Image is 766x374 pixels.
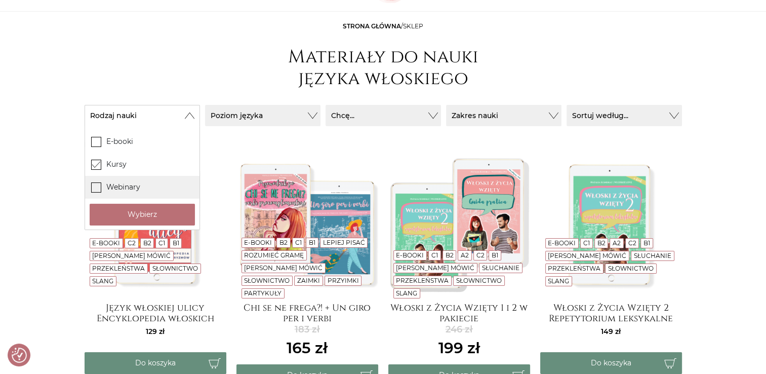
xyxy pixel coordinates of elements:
a: Strona główna [343,22,401,30]
a: A2 [613,239,621,247]
a: Rozumieć gramę [244,251,304,259]
a: Włoski z Życia Wzięty 2 Repetytorium leksykalne [540,303,682,323]
a: A2 [461,251,469,259]
a: B1 [309,239,315,246]
img: Revisit consent button [12,348,27,363]
a: Lepiej pisać [323,239,365,246]
a: Slang [396,289,417,297]
a: Język włoskiej ulicy Encyklopedia włoskich wulgaryzmów [85,303,226,323]
a: B2 [445,251,453,259]
a: B2 [279,239,288,246]
a: Włoski z Życia Wzięty 1 i 2 w pakiecie [388,303,530,323]
button: Do koszyka [85,352,226,374]
button: Do koszyka [540,352,682,374]
a: [PERSON_NAME] mówić [548,252,626,259]
a: B1 [173,239,179,247]
a: E-booki [396,251,424,259]
button: Zakres nauki [446,105,561,126]
a: C2 [628,239,636,247]
a: Chi se ne frega?! + Un giro per i verbi [236,303,378,323]
button: Preferencje co do zgód [12,348,27,363]
a: B2 [143,239,151,247]
label: E-booki [85,130,199,153]
div: Rodzaj nauki [85,126,200,230]
a: [PERSON_NAME] mówić [244,264,322,272]
span: 129 [146,327,165,336]
a: Slang [548,277,569,285]
a: Przyimki [327,277,358,284]
label: Kursy [85,153,199,176]
a: [PERSON_NAME] mówić [396,264,474,272]
a: E-booki [244,239,272,246]
h3: E-booki [85,141,682,148]
a: C1 [431,251,438,259]
a: C2 [476,251,485,259]
a: Zaimki [297,277,320,284]
del: 183 [287,323,328,336]
a: B1 [492,251,498,259]
button: Sortuj według... [567,105,682,126]
button: Poziom języka [205,105,320,126]
a: B2 [597,239,605,247]
a: Słownictwo [244,277,290,284]
a: Przekleństwa [92,265,145,272]
a: C1 [295,239,301,246]
a: E-booki [92,239,120,247]
a: C2 [128,239,136,247]
ins: 165 [287,336,328,359]
a: Słownictwo [456,277,502,284]
a: C1 [583,239,590,247]
a: Slang [92,277,113,285]
button: Chcę... [326,105,441,126]
label: Webinary [85,176,199,199]
span: sklep [403,22,423,30]
a: Partykuły [244,289,281,297]
button: Rodzaj nauki [85,105,200,126]
a: E-booki [548,239,576,247]
a: Przekleństwa [548,265,600,272]
span: / [343,22,423,30]
button: Wybierz [90,204,195,226]
a: B1 [643,239,650,247]
a: Słuchanie [482,264,519,272]
a: C1 [158,239,165,247]
del: 246 [438,323,480,336]
span: 149 [601,327,621,336]
ins: 199 [438,336,480,359]
a: Słownictwo [608,265,654,272]
h1: Materiały do nauki języka włoskiego [282,46,485,90]
a: Słuchanie [634,252,671,259]
a: [PERSON_NAME] mówić [92,252,171,259]
a: Słownictwo [152,265,198,272]
a: Przekleństwa [396,277,449,284]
